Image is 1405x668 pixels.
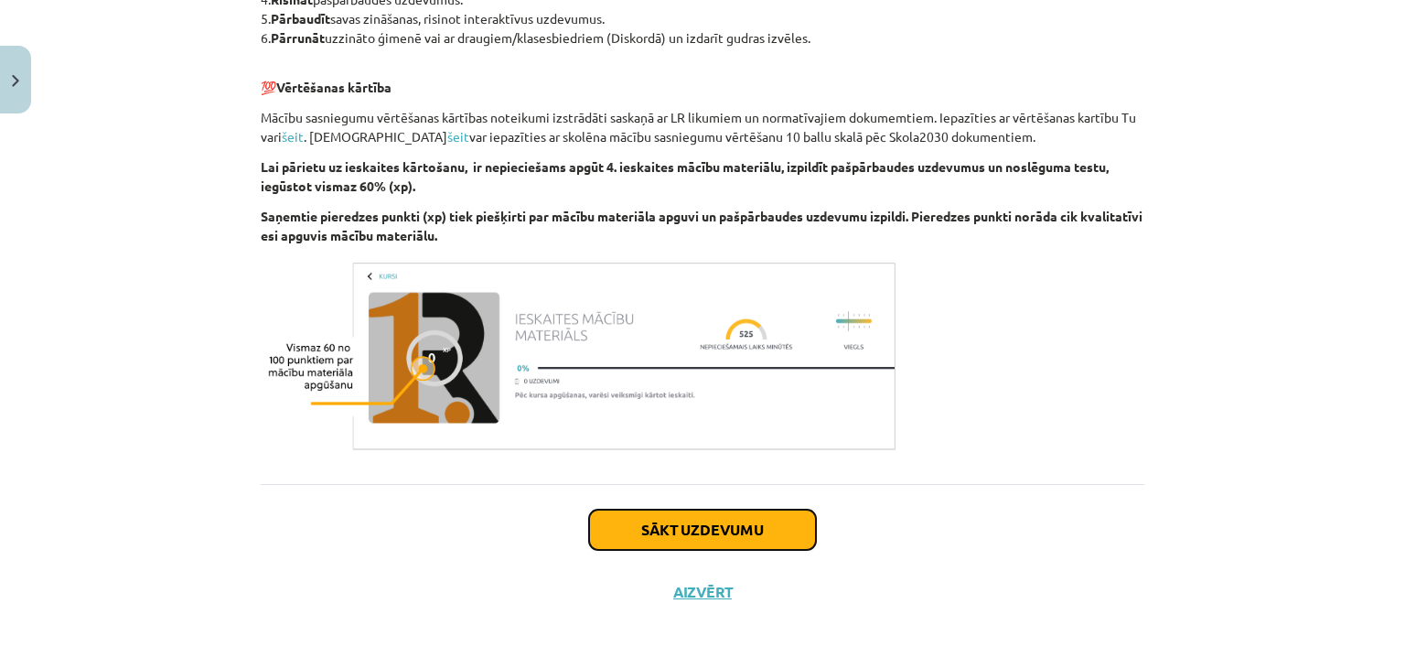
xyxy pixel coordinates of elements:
a: šeit [447,128,469,145]
b: Saņemtie pieredzes punkti (xp) tiek piešķirti par mācību materiāla apguvi un pašpārbaudes uzdevum... [261,208,1142,243]
button: Sākt uzdevumu [589,510,816,550]
p: 💯 [261,59,1144,97]
b: Vērtēšanas kārtība [276,79,391,95]
b: Pārbaudīt [271,10,330,27]
img: icon-close-lesson-0947bae3869378f0d4975bcd49f059093ad1ed9edebbc8119c70593378902aed.svg [12,75,19,87]
a: šeit [282,128,304,145]
p: Mācību sasniegumu vērtēšanas kārtības noteikumi izstrādāti saskaņā ar LR likumiem un normatīvajie... [261,108,1144,146]
button: Aizvērt [668,583,737,601]
b: Pārrunāt [271,29,325,46]
b: Lai pārietu uz ieskaites kārtošanu, ir nepieciešams apgūt 4. ieskaites mācību materiālu, izpildīt... [261,158,1109,194]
